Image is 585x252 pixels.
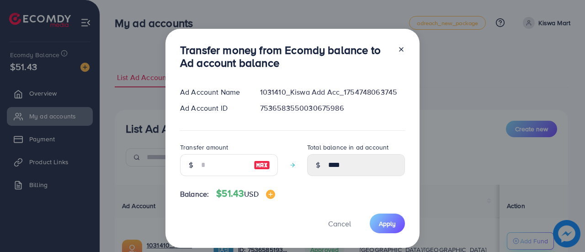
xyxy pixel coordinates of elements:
[307,143,388,152] label: Total balance in ad account
[266,190,275,199] img: image
[180,43,390,70] h3: Transfer money from Ecomdy balance to Ad account balance
[328,219,351,229] span: Cancel
[180,143,228,152] label: Transfer amount
[216,188,275,199] h4: $51.43
[253,87,412,97] div: 1031410_Kiswa Add Acc_1754748063745
[370,214,405,233] button: Apply
[244,189,258,199] span: USD
[254,160,270,171] img: image
[180,189,209,199] span: Balance:
[173,87,253,97] div: Ad Account Name
[253,103,412,113] div: 7536583550030675986
[317,214,362,233] button: Cancel
[173,103,253,113] div: Ad Account ID
[379,219,396,228] span: Apply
